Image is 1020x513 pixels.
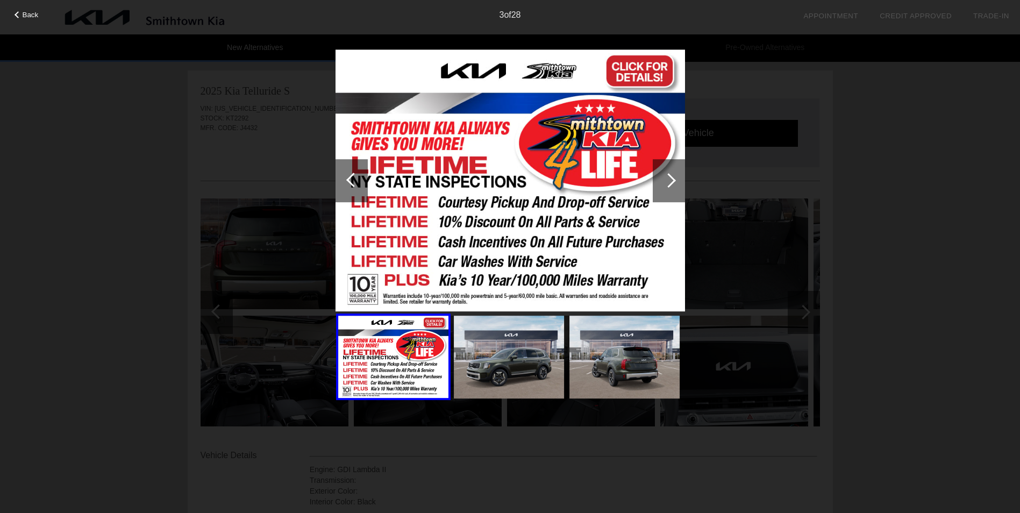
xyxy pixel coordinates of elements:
a: Trade-In [973,12,1009,20]
a: Credit Approved [880,12,952,20]
span: Back [23,11,39,19]
img: New-2025-Kia-Telluride-S-ID29298050426-aHR0cDovL2ltYWdlcy51bml0c2ludmVudG9yeS5jb20vdXBsb2Fkcy9waG... [454,316,564,398]
span: 3 [499,10,504,19]
a: Appointment [803,12,858,20]
span: 28 [511,10,521,19]
img: New-2025-Kia-Telluride-S-ID29298050432-aHR0cDovL2ltYWdlcy51bml0c2ludmVudG9yeS5jb20vdXBsb2Fkcy9waG... [569,316,680,398]
img: New-2025-Kia-Telluride-S-ID29298050420-aHR0cDovL2ltYWdlcy51bml0c2ludmVudG9yeS5jb20vdXBsb2Fkcy9jdX... [336,49,685,312]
